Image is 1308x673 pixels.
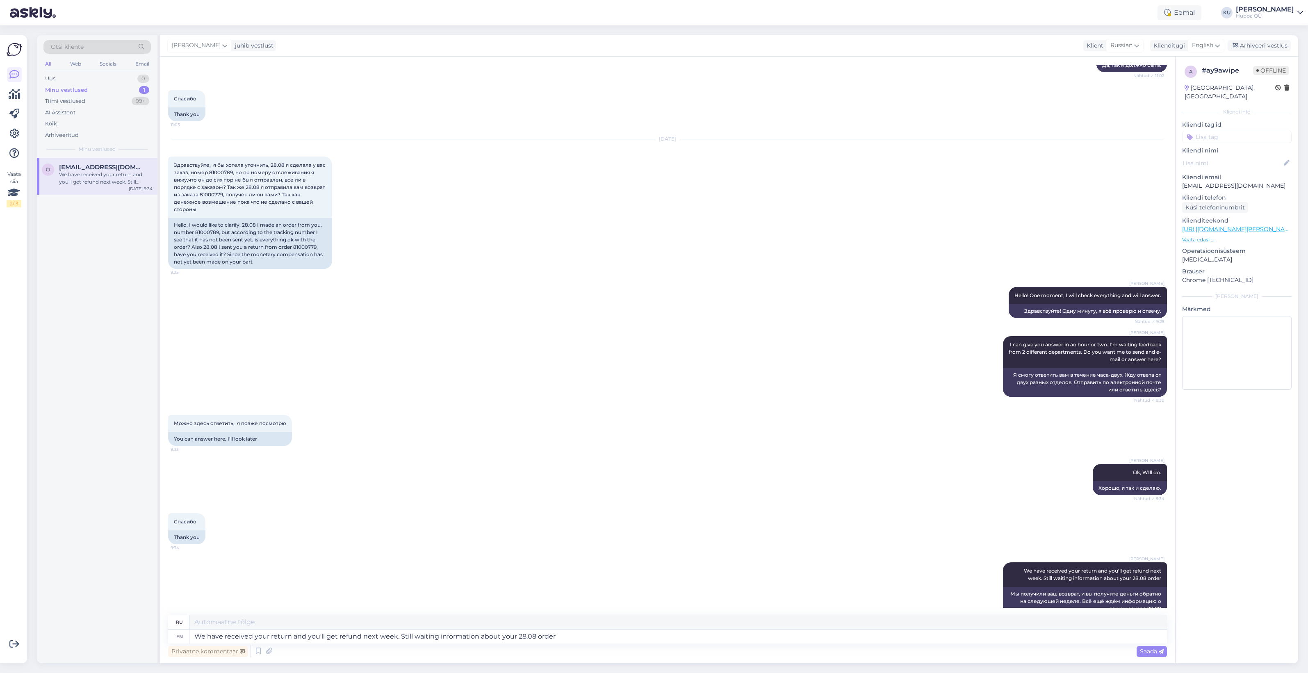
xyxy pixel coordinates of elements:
[1096,58,1167,72] div: Да, так и должно быть.
[1129,457,1164,464] span: [PERSON_NAME]
[172,41,221,50] span: [PERSON_NAME]
[45,109,75,117] div: AI Assistent
[1134,397,1164,403] span: Nähtud ✓ 9:30
[1182,121,1292,129] p: Kliendi tag'id
[1182,146,1292,155] p: Kliendi nimi
[168,218,332,269] div: Hello, I would like to clarify, 28.08 I made an order from you, number 81000789, but according to...
[1221,7,1233,18] div: KU
[171,122,201,128] span: 11:03
[1003,368,1167,397] div: Я смогу ответить вам в течение часа-двух. Жду ответа от двух разных отделов. Отправить по электро...
[1158,5,1201,20] div: Eemal
[1014,292,1161,298] span: Hello! One moment, I will check everything and will answer.
[68,59,83,69] div: Web
[1182,225,1295,233] a: [URL][DOMAIN_NAME][PERSON_NAME]
[1134,318,1164,325] span: Nähtud ✓ 9:25
[1009,341,1162,362] span: I can give you answer in an hour or two. I'm waiting feedback from 2 different departments. Do yo...
[1182,267,1292,276] p: Brauser
[232,41,273,50] div: juhib vestlust
[1182,108,1292,116] div: Kliendi info
[176,630,183,643] div: en
[1009,304,1167,318] div: Здравствуйте! Одну минуту, я всё проверю и отвечу.
[51,43,84,51] span: Otsi kliente
[137,75,149,83] div: 0
[1083,41,1103,50] div: Klient
[43,59,53,69] div: All
[1129,330,1164,336] span: [PERSON_NAME]
[168,530,205,544] div: Thank you
[171,269,201,275] span: 9:25
[174,420,286,426] span: Можно здесь ответить, я позже посмотрю
[134,59,151,69] div: Email
[45,75,55,83] div: Uus
[1110,41,1133,50] span: Russian
[1182,293,1292,300] div: [PERSON_NAME]
[171,446,201,452] span: 9:33
[1182,193,1292,202] p: Kliendi telefon
[1182,236,1292,243] p: Vaata edasi ...
[1134,496,1164,502] span: Nähtud ✓ 9:34
[7,200,21,207] div: 2 / 3
[1253,66,1289,75] span: Offline
[1182,202,1248,213] div: Küsi telefoninumbrit
[1129,556,1164,562] span: [PERSON_NAME]
[168,107,205,121] div: Thank you
[45,120,57,128] div: Kõik
[1182,247,1292,255] p: Operatsioonisüsteem
[1133,469,1161,475] span: Ok, WIll do.
[79,146,116,153] span: Minu vestlused
[176,615,183,629] div: ru
[1003,587,1167,616] div: Мы получили ваш возврат, и вы получите деньги обратно на следующей неделе. Всё ещё ждём информаци...
[1189,68,1193,75] span: a
[7,171,21,207] div: Vaata siia
[45,86,88,94] div: Minu vestlused
[1228,40,1291,51] div: Arhiveeri vestlus
[171,545,201,551] span: 9:34
[168,432,292,446] div: You can answer here, I'll look later
[1024,568,1162,581] span: We have received your return and you'll get refund next week. Still waiting information about you...
[7,42,22,57] img: Askly Logo
[132,97,149,105] div: 99+
[1192,41,1213,50] span: English
[1182,173,1292,182] p: Kliendi email
[168,646,248,657] div: Privaatne kommentaar
[1182,131,1292,143] input: Lisa tag
[45,97,85,105] div: Tiimi vestlused
[1182,216,1292,225] p: Klienditeekond
[1150,41,1185,50] div: Klienditugi
[1182,255,1292,264] p: [MEDICAL_DATA]
[1185,84,1275,101] div: [GEOGRAPHIC_DATA], [GEOGRAPHIC_DATA]
[45,131,79,139] div: Arhiveeritud
[1236,6,1294,13] div: [PERSON_NAME]
[1129,280,1164,286] span: [PERSON_NAME]
[59,164,144,171] span: olga1978@hotmail.fi
[168,135,1167,143] div: [DATE]
[174,95,196,102] span: Спасибо
[46,166,50,173] span: o
[1133,73,1164,79] span: Nähtud ✓ 11:02
[1182,305,1292,314] p: Märkmed
[139,86,149,94] div: 1
[174,162,327,212] span: Здравствуйте, я бы хотела уточнить, 28.08 я сделала у вас заказ, номер 81000789, но по номеру отс...
[1182,182,1292,190] p: [EMAIL_ADDRESS][DOMAIN_NAME]
[1202,66,1253,75] div: # ay9awipe
[98,59,118,69] div: Socials
[129,186,153,192] div: [DATE] 9:34
[1236,13,1294,19] div: Huppa OÜ
[1236,6,1303,19] a: [PERSON_NAME]Huppa OÜ
[1140,648,1164,655] span: Saada
[1093,481,1167,495] div: Хорошо, я так и сделаю.
[174,518,196,525] span: Спасибо
[59,171,153,186] div: We have received your return and you'll get refund next week. Still waiting information about you...
[1182,276,1292,284] p: Chrome [TECHNICAL_ID]
[1183,159,1282,168] input: Lisa nimi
